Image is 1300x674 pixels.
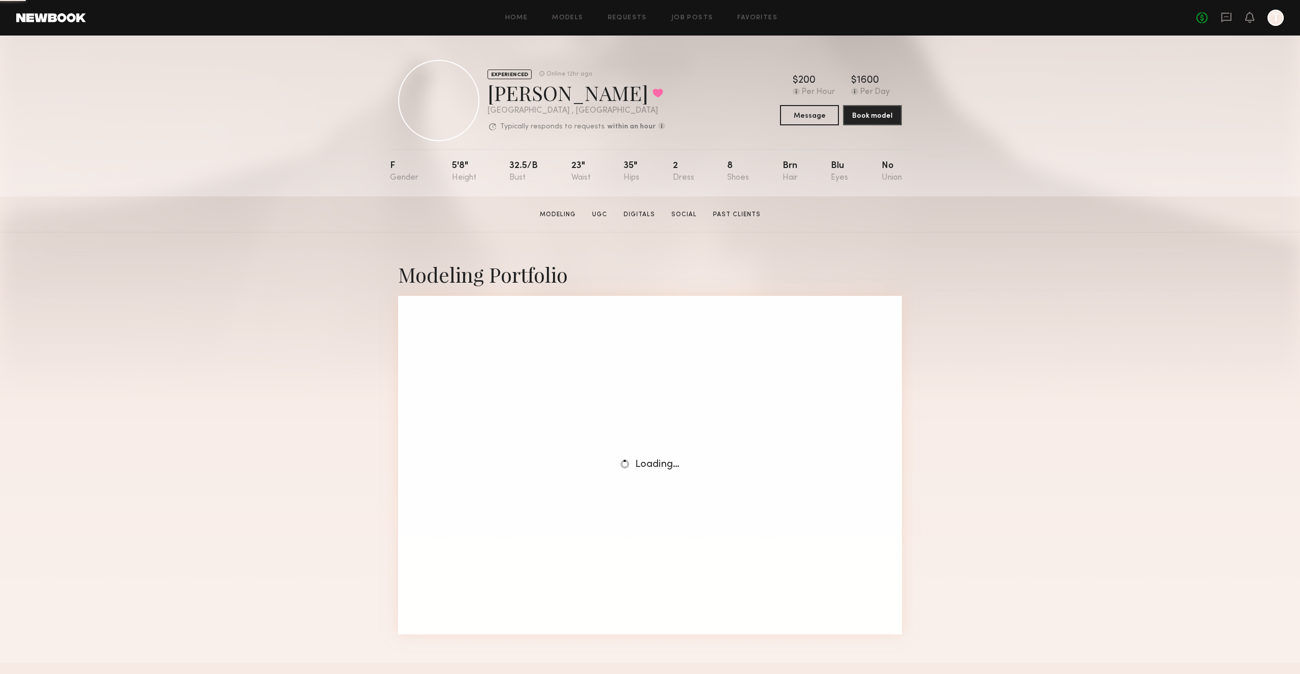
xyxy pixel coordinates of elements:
a: UGC [588,210,611,219]
div: Brn [783,161,798,182]
a: Models [552,15,583,21]
span: Loading… [635,460,679,469]
a: Requests [608,15,647,21]
div: Online 12hr ago [546,71,592,78]
p: Typically responds to requests [500,123,605,130]
a: Favorites [737,15,777,21]
div: 5'8" [452,161,476,182]
a: Modeling [536,210,580,219]
div: 35" [624,161,639,182]
div: 8 [727,161,749,182]
div: EXPERIENCED [487,70,532,79]
div: [PERSON_NAME] [487,79,665,106]
div: 2 [673,161,694,182]
a: Home [505,15,528,21]
a: Past Clients [709,210,765,219]
div: No [882,161,902,182]
div: $ [793,76,798,86]
div: 200 [798,76,816,86]
button: Book model [843,105,902,125]
div: F [390,161,418,182]
button: Message [780,105,839,125]
div: Blu [831,161,848,182]
div: Per Hour [802,88,835,97]
div: 32.5/b [509,161,538,182]
div: [GEOGRAPHIC_DATA] , [GEOGRAPHIC_DATA] [487,107,665,115]
div: $ [851,76,857,86]
a: Job Posts [671,15,713,21]
div: Per Day [860,88,890,97]
a: T [1267,10,1284,26]
b: within an hour [607,123,656,130]
div: Modeling Portfolio [398,261,902,288]
a: Digitals [620,210,659,219]
div: 23" [571,161,591,182]
a: Social [667,210,701,219]
div: 1600 [857,76,879,86]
